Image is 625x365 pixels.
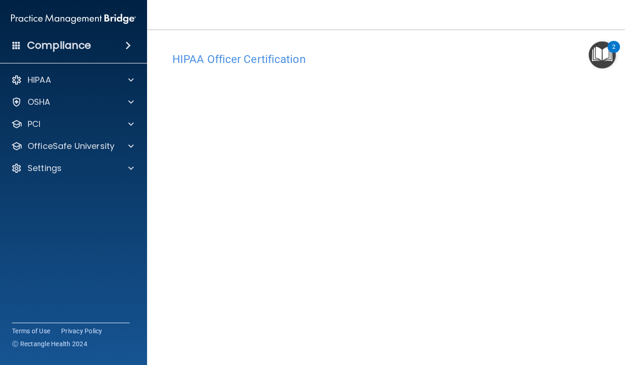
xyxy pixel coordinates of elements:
[12,326,50,336] a: Terms of Use
[28,74,51,86] p: HIPAA
[11,163,134,174] a: Settings
[61,326,102,336] a: Privacy Policy
[11,119,134,130] a: PCI
[28,97,51,108] p: OSHA
[11,74,134,86] a: HIPAA
[589,41,616,68] button: Open Resource Center, 2 new notifications
[28,119,40,130] p: PCI
[28,141,114,152] p: OfficeSafe University
[579,302,614,336] iframe: Drift Widget Chat Controller
[612,47,615,59] div: 2
[11,141,134,152] a: OfficeSafe University
[11,97,134,108] a: OSHA
[11,10,136,28] img: PMB logo
[28,163,62,174] p: Settings
[27,39,91,52] h4: Compliance
[172,53,600,65] h4: HIPAA Officer Certification
[12,339,87,348] span: Ⓒ Rectangle Health 2024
